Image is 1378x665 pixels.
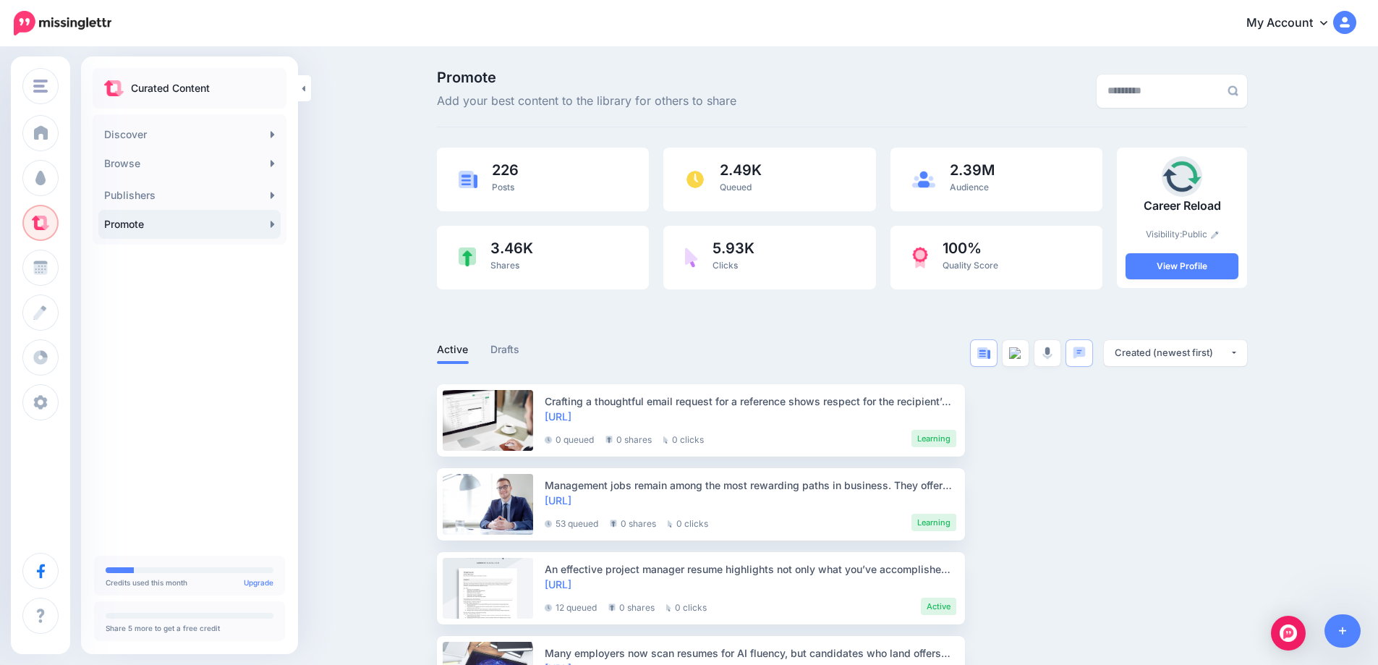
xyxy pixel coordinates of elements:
a: [URL] [545,410,571,423]
a: Public [1182,229,1219,240]
img: share-green.png [459,247,476,267]
li: 0 clicks [668,514,708,531]
div: Management jobs remain among the most rewarding paths in business. They offer leadership, influen... [545,478,956,493]
img: clock-grey-darker.png [545,436,552,444]
img: pencil.png [1211,231,1219,239]
a: Publishers [98,181,281,210]
a: Promote [98,210,281,239]
li: 0 queued [545,430,594,447]
li: Active [921,598,956,615]
img: chat-square-blue.png [1073,347,1086,359]
img: pointer-purple.png [685,247,698,268]
span: 2.39M [950,163,995,177]
span: 5.93K [713,241,754,255]
p: Career Reload [1126,197,1238,216]
a: Discover [98,120,281,149]
img: share-grey.png [605,436,613,444]
img: curate.png [104,80,124,96]
div: Open Intercom Messenger [1271,616,1306,651]
li: Learning [911,430,956,447]
img: menu.png [33,80,48,93]
p: Curated Content [131,80,210,97]
span: Audience [950,182,989,192]
span: Quality Score [943,260,998,271]
img: article-blue.png [459,171,477,187]
img: prize-red.png [912,247,928,268]
span: Queued [720,182,752,192]
li: 0 shares [608,598,655,615]
button: Created (newest first) [1104,340,1247,366]
span: Posts [492,182,514,192]
img: clock-grey-darker.png [545,604,552,611]
img: clock-grey-darker.png [545,520,552,528]
span: Shares [490,260,519,271]
div: Created (newest first) [1115,346,1230,360]
a: Browse [98,149,281,178]
img: video--grey.png [1009,347,1022,359]
img: clock.png [685,169,705,190]
span: Add your best content to the library for others to share [437,92,736,111]
span: 100% [943,241,998,255]
a: View Profile [1126,253,1238,279]
img: users-blue.png [912,171,935,188]
div: Many employers now scan resumes for AI fluency, but candidates who land offers are the ones who s... [545,645,956,661]
li: 0 shares [605,430,652,447]
div: An effective project manager resume highlights not only what you’ve accomplished but also how you... [545,562,956,577]
span: Clicks [713,260,738,271]
a: Drafts [490,341,520,358]
li: 0 clicks [663,430,704,447]
img: pointer-grey.png [663,436,668,444]
a: [URL] [545,494,571,507]
span: 2.49K [720,163,762,177]
img: share-grey.png [610,520,617,528]
img: Missinglettr [14,11,111,35]
span: 3.46K [490,241,533,255]
span: Promote [437,70,736,85]
a: My Account [1232,6,1356,41]
a: [URL] [545,578,571,590]
img: pointer-grey.png [666,604,671,611]
a: Active [437,341,469,358]
img: microphone-grey.png [1042,347,1052,360]
img: GPXZ3UKHIER4D7WP5ADK8KRX0F3PSPKU_thumb.jpg [1162,156,1202,197]
img: article-blue.png [977,347,990,359]
li: 0 clicks [666,598,707,615]
div: Crafting a thoughtful email request for a reference shows respect for the recipient’s time and re... [545,394,956,409]
li: 53 queued [545,514,598,531]
li: 12 queued [545,598,597,615]
img: share-grey.png [608,603,616,611]
span: 226 [492,163,519,177]
p: Visibility: [1126,227,1238,242]
li: 0 shares [610,514,656,531]
img: pointer-grey.png [668,520,673,528]
img: search-grey-6.png [1228,85,1238,96]
li: Learning [911,514,956,531]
